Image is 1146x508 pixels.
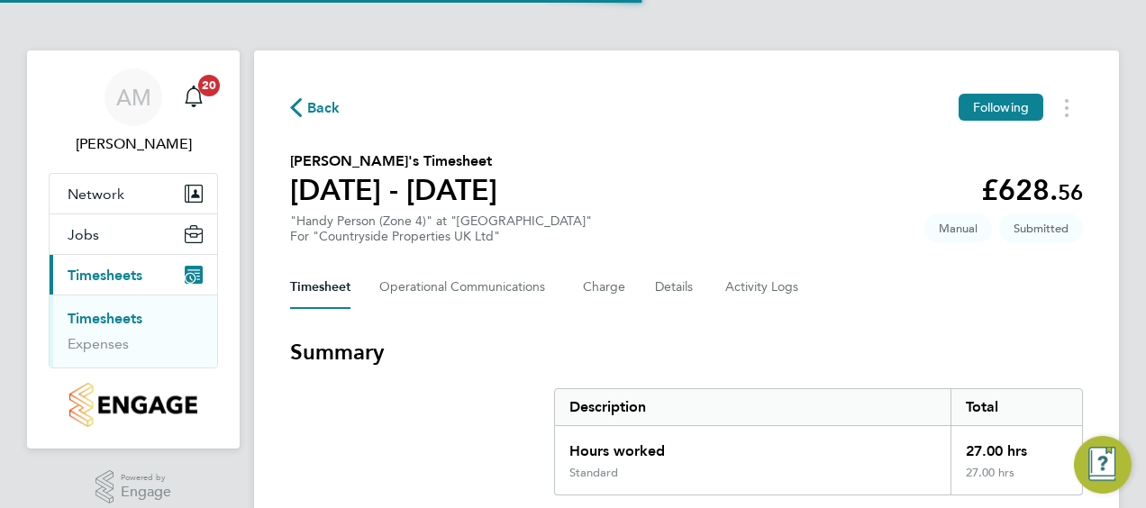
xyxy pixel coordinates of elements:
div: "Handy Person (Zone 4)" at "[GEOGRAPHIC_DATA]" [290,213,592,244]
div: Total [950,389,1082,425]
a: AM[PERSON_NAME] [49,68,218,155]
button: Timesheet [290,266,350,309]
a: Powered byEngage [95,470,172,504]
div: Hours worked [555,426,950,466]
span: AM [116,86,151,109]
div: 27.00 hrs [950,426,1082,466]
button: Jobs [50,214,217,254]
span: Alex Moss [49,133,218,155]
span: Jobs [68,226,99,243]
nav: Main navigation [27,50,240,449]
span: Back [307,97,341,119]
div: Summary [554,388,1083,495]
span: This timesheet is Submitted. [999,213,1083,243]
button: Back [290,96,341,119]
span: 20 [198,75,220,96]
button: Timesheets [50,255,217,295]
span: Following [973,99,1029,115]
h1: [DATE] - [DATE] [290,172,497,208]
span: This timesheet was manually created. [924,213,992,243]
span: 56 [1058,179,1083,205]
div: For "Countryside Properties UK Ltd" [290,229,592,244]
button: Operational Communications [379,266,554,309]
button: Timesheets Menu [1050,94,1083,122]
span: Network [68,186,124,203]
div: Description [555,389,950,425]
div: Standard [569,466,618,480]
span: Timesheets [68,267,142,284]
button: Charge [583,266,626,309]
button: Network [50,174,217,213]
img: countryside-properties-logo-retina.png [69,383,196,427]
a: Expenses [68,335,129,352]
button: Engage Resource Center [1074,436,1132,494]
a: Timesheets [68,310,142,327]
h3: Summary [290,338,1083,367]
app-decimal: £628. [981,173,1083,207]
a: 20 [176,68,212,126]
span: Engage [121,485,171,500]
button: Details [655,266,696,309]
button: Following [959,94,1043,121]
a: Go to home page [49,383,218,427]
h2: [PERSON_NAME]'s Timesheet [290,150,497,172]
button: Activity Logs [725,266,801,309]
div: 27.00 hrs [950,466,1082,494]
div: Timesheets [50,295,217,367]
span: Powered by [121,470,171,485]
